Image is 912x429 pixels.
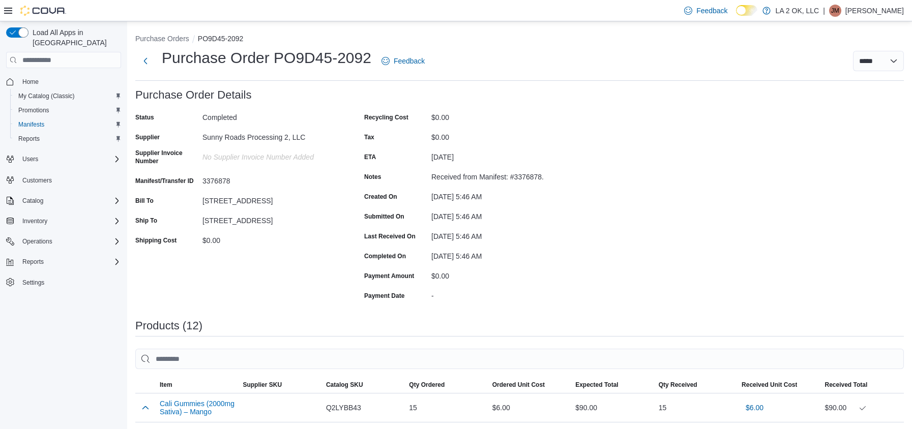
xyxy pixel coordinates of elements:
div: $0.00 [431,268,568,280]
label: Manifest/Transfer ID [135,177,194,185]
label: Supplier Invoice Number [135,149,198,165]
span: Operations [22,237,52,246]
img: Cova [20,6,66,16]
button: My Catalog (Classic) [10,89,125,103]
span: Customers [22,176,52,185]
span: Load All Apps in [GEOGRAPHIC_DATA] [28,27,121,48]
span: Reports [22,258,44,266]
span: Catalog [22,197,43,205]
div: $0.00 [431,109,568,121]
span: Supplier SKU [243,381,282,389]
label: Recycling Cost [364,113,408,121]
div: $90.00 [571,397,654,418]
button: Item [156,377,239,393]
label: Tax [364,133,374,141]
button: Manifests [10,117,125,132]
label: Notes [364,173,381,181]
div: Sunny Roads Processing 2, LLC [202,129,339,141]
span: Reports [18,135,40,143]
button: Received Total [821,377,904,393]
a: Feedback [680,1,731,21]
a: Settings [18,277,48,289]
div: $0.00 [431,129,568,141]
div: [STREET_ADDRESS] [202,212,339,225]
button: Qty Ordered [405,377,488,393]
a: My Catalog (Classic) [14,90,79,102]
button: Next [135,51,156,71]
a: Reports [14,133,44,145]
span: Qty Received [659,381,697,389]
span: Users [18,153,121,165]
span: Q2LYBB43 [326,402,361,414]
span: Reports [14,133,121,145]
a: Promotions [14,104,53,116]
p: | [823,5,825,17]
button: Settings [2,275,125,290]
button: Customers [2,172,125,187]
label: Completed On [364,252,406,260]
label: Last Received On [364,232,416,240]
button: Reports [10,132,125,146]
label: Ship To [135,217,157,225]
a: Customers [18,174,56,187]
span: Reports [18,256,121,268]
button: Expected Total [571,377,654,393]
span: Customers [18,173,121,186]
nav: Complex example [6,70,121,316]
button: Catalog [2,194,125,208]
input: Dark Mode [736,5,757,16]
span: Catalog SKU [326,381,363,389]
div: $90.00 [825,402,900,414]
span: Home [22,78,39,86]
button: Users [18,153,42,165]
span: Received Unit Cost [742,381,797,389]
span: Inventory [22,217,47,225]
div: [DATE] 5:46 AM [431,208,568,221]
span: $6.00 [746,403,763,413]
span: JM [831,5,839,17]
span: Operations [18,235,121,248]
button: PO9D45-2092 [198,35,244,43]
span: Expected Total [575,381,618,389]
label: ETA [364,153,376,161]
button: Reports [2,255,125,269]
span: Settings [22,279,44,287]
span: Home [18,75,121,88]
nav: An example of EuiBreadcrumbs [135,34,904,46]
div: $6.00 [488,397,571,418]
label: Supplier [135,133,160,141]
span: Promotions [14,104,121,116]
label: Submitted On [364,212,404,221]
button: Catalog [18,195,47,207]
button: Supplier SKU [239,377,321,393]
button: Purchase Orders [135,35,189,43]
a: Feedback [377,51,429,71]
p: LA 2 OK, LLC [776,5,819,17]
button: $6.00 [742,397,768,418]
button: Reports [18,256,48,268]
button: Users [2,152,125,166]
span: Inventory [18,215,121,227]
label: Bill To [135,197,154,205]
div: [DATE] [431,149,568,161]
label: Created On [364,193,397,201]
button: Promotions [10,103,125,117]
span: Received Total [825,381,868,389]
span: Manifests [14,118,121,131]
span: Settings [18,276,121,289]
h1: Purchase Order PO9D45-2092 [162,48,371,68]
h3: Purchase Order Details [135,89,252,101]
span: Manifests [18,120,44,129]
button: Home [2,74,125,89]
button: Ordered Unit Cost [488,377,571,393]
button: Received Unit Cost [738,377,820,393]
div: 15 [655,397,738,418]
div: [DATE] 5:46 AM [431,189,568,201]
div: [STREET_ADDRESS] [202,193,339,205]
div: [DATE] 5:46 AM [431,248,568,260]
label: Shipping Cost [135,236,176,244]
div: Jieann M [829,5,841,17]
label: Payment Date [364,292,404,300]
span: My Catalog (Classic) [14,90,121,102]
